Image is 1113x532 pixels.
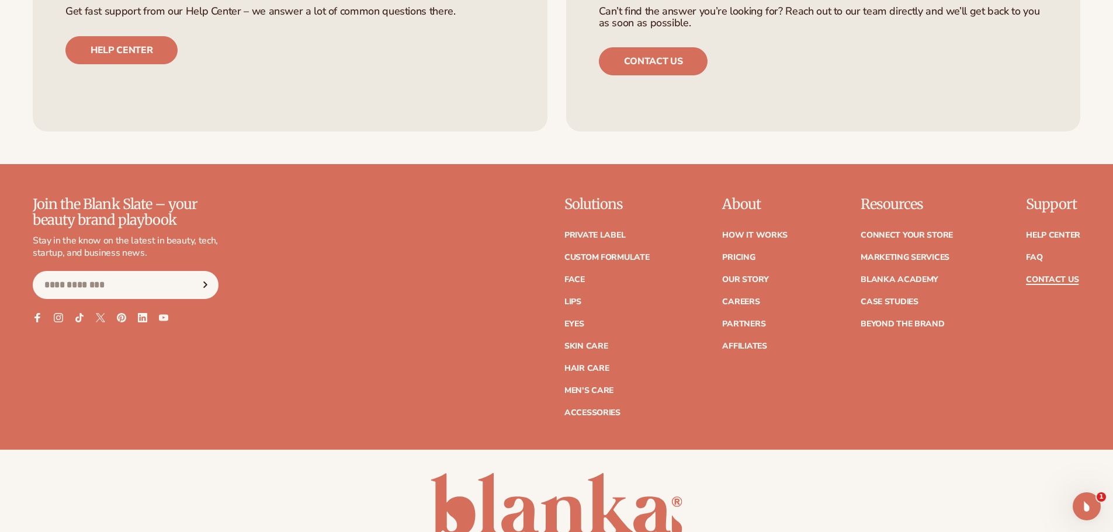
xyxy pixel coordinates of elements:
[599,47,708,75] a: Contact us
[861,231,953,239] a: Connect your store
[861,197,953,212] p: Resources
[564,276,585,284] a: Face
[722,342,767,350] a: Affiliates
[722,320,765,328] a: Partners
[722,298,760,306] a: Careers
[192,271,218,299] button: Subscribe
[564,298,581,306] a: Lips
[722,231,788,239] a: How It Works
[33,197,219,228] p: Join the Blank Slate – your beauty brand playbook
[1026,197,1080,212] p: Support
[861,253,949,262] a: Marketing services
[1073,492,1101,520] iframe: Intercom live chat
[1026,231,1080,239] a: Help Center
[65,6,515,18] p: Get fast support from our Help Center – we answer a lot of common questions there.
[722,253,755,262] a: Pricing
[564,342,608,350] a: Skin Care
[1097,492,1106,502] span: 1
[65,36,178,64] a: Help center
[564,253,650,262] a: Custom formulate
[861,276,938,284] a: Blanka Academy
[599,6,1048,29] p: Can’t find the answer you’re looking for? Reach out to our team directly and we’ll get back to yo...
[564,197,650,212] p: Solutions
[722,276,768,284] a: Our Story
[33,235,219,259] p: Stay in the know on the latest in beauty, tech, startup, and business news.
[564,320,584,328] a: Eyes
[861,298,918,306] a: Case Studies
[722,197,788,212] p: About
[861,320,945,328] a: Beyond the brand
[564,387,613,395] a: Men's Care
[564,231,625,239] a: Private label
[564,409,620,417] a: Accessories
[1026,276,1079,284] a: Contact Us
[564,364,609,373] a: Hair Care
[1026,253,1042,262] a: FAQ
